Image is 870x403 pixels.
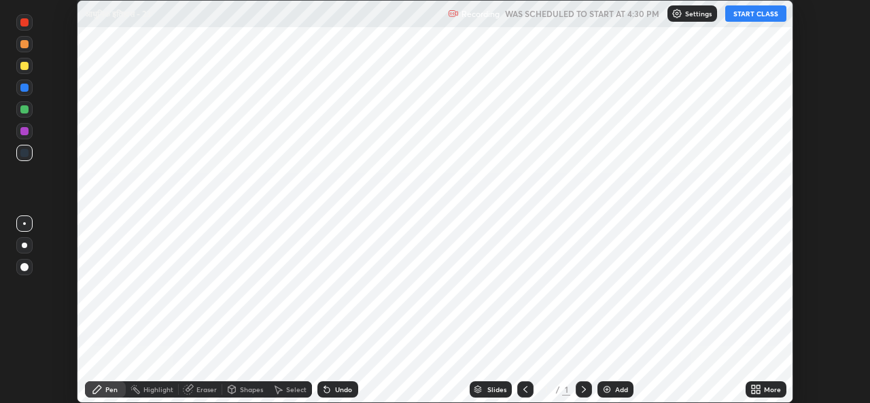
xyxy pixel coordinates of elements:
h5: WAS SCHEDULED TO START AT 4:30 PM [505,7,659,20]
div: Eraser [196,386,217,393]
p: Recording [462,9,500,19]
div: 1 [562,383,570,396]
div: Slides [487,386,506,393]
img: recording.375f2c34.svg [448,8,459,19]
div: More [764,386,781,393]
div: Shapes [240,386,263,393]
img: class-settings-icons [672,8,682,19]
img: add-slide-button [602,384,612,395]
p: Settings [685,10,712,17]
div: Pen [105,386,118,393]
div: Highlight [143,386,173,393]
div: / [555,385,559,393]
div: Undo [335,386,352,393]
button: START CLASS [725,5,786,22]
div: Select [286,386,307,393]
div: 1 [539,385,553,393]
p: आधुनिक इतिहास - 23 [85,8,151,19]
div: Add [615,386,628,393]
